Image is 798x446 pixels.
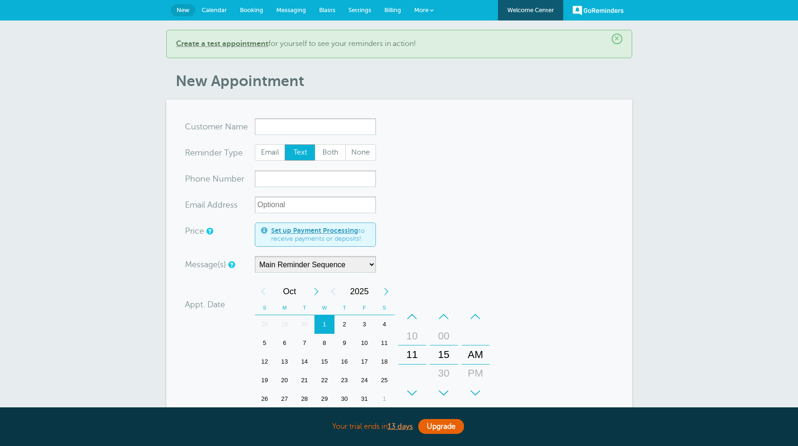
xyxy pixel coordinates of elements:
[355,371,375,390] div: Friday, October 24
[375,334,395,352] div: Saturday, October 11
[433,383,455,401] div: 45
[255,371,275,390] div: 19
[294,334,314,352] div: Tuesday, October 7
[334,315,355,334] div: 2
[176,72,632,90] h1: New Appointment
[177,7,190,14] span: New
[388,422,413,431] a: 13 days
[612,34,622,44] span: ×
[375,371,395,390] div: 25
[294,371,314,390] div: Tuesday, October 21
[308,282,325,301] div: Next Month
[375,352,395,371] div: Saturday, October 18
[401,345,423,364] div: 11
[355,334,375,352] div: 10
[202,7,227,14] span: Calendar
[384,7,401,14] span: Billing
[334,352,355,371] div: 16
[355,390,375,408] div: Friday, October 31
[375,334,395,352] div: 11
[314,352,334,371] div: 15
[255,371,275,390] div: Sunday, October 19
[274,334,294,352] div: Monday, October 6
[314,390,334,408] div: Wednesday, October 29
[255,390,275,408] div: 26
[176,40,268,48] a: Create a test appointment
[314,334,334,352] div: 8
[185,300,225,309] label: Appt. Date
[355,301,375,315] th: F
[334,334,355,352] div: Thursday, October 9
[274,334,294,352] div: 6
[294,371,314,390] div: 21
[255,145,285,161] span: Email
[375,390,395,408] div: 1
[375,301,395,315] th: S
[430,307,458,402] div: Minutes
[314,315,334,334] div: 1
[185,227,204,235] label: Price
[378,282,395,301] div: Next Year
[255,196,376,213] input: Optional
[276,7,306,14] span: Messaging
[255,315,275,334] div: 28
[355,334,375,352] div: Friday, October 10
[314,390,334,408] div: 29
[398,307,426,402] div: Hours
[334,371,355,390] div: Thursday, October 23
[314,301,334,315] th: W
[355,315,375,334] div: Friday, October 3
[255,144,286,161] label: Email
[271,227,370,243] span: to receive payments or deposits!
[185,201,201,209] span: Ema
[414,7,429,14] span: More
[375,390,395,408] div: Saturday, November 1
[185,175,200,183] span: Pho
[294,352,314,371] div: Tuesday, October 14
[200,122,232,131] span: tomer N
[255,315,275,334] div: Sunday, September 28
[334,315,355,334] div: Thursday, October 2
[375,315,395,334] div: 4
[274,315,294,334] div: 29
[255,334,275,352] div: Sunday, October 5
[348,7,371,14] span: Settings
[274,301,294,315] th: M
[255,282,272,301] div: Previous Month
[274,352,294,371] div: Monday, October 13
[274,371,294,390] div: Monday, October 20
[294,315,314,334] div: Tuesday, September 30
[206,228,212,234] a: An optional price for the appointment. If you set a price, you can include a payment link in your...
[255,390,275,408] div: Sunday, October 26
[240,7,263,14] span: Booking
[314,334,334,352] div: Wednesday, October 8
[355,352,375,371] div: Friday, October 17
[274,352,294,371] div: 13
[319,7,335,14] span: Blasts
[185,149,243,157] label: Reminder Type
[255,301,275,315] th: S
[334,371,355,390] div: 23
[200,175,224,183] span: ne Nu
[433,327,455,345] div: 00
[294,390,314,408] div: 28
[345,144,376,161] label: None
[274,390,294,408] div: 27
[185,170,255,187] div: mber
[346,145,375,161] span: None
[274,315,294,334] div: Monday, September 29
[285,145,315,161] span: Text
[314,352,334,371] div: Wednesday, October 15
[334,334,355,352] div: 9
[325,282,341,301] div: Previous Year
[294,390,314,408] div: Tuesday, October 28
[272,282,308,301] span: October
[294,334,314,352] div: 7
[464,364,487,383] div: PM
[314,371,334,390] div: 22
[314,371,334,390] div: Wednesday, October 22
[315,144,346,161] label: Both
[355,352,375,371] div: 17
[228,262,234,268] a: Simple templates and custom messages will use the reminder schedule set under Settings > Reminder...
[185,122,200,131] span: Cus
